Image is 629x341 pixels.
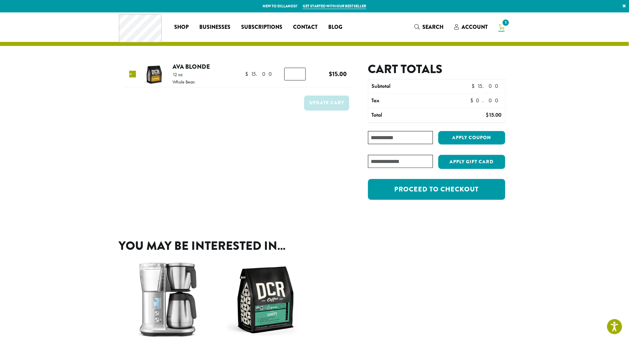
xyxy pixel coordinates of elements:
bdi: 15.00 [246,70,275,77]
span: $ [471,97,476,104]
span: Blog [328,23,342,32]
a: Search [409,21,449,33]
span: Contact [293,23,318,32]
button: Apply coupon [438,131,505,145]
span: $ [472,82,478,90]
th: Tax [368,94,465,108]
bdi: 15.00 [329,69,347,78]
a: Get started with our best seller [303,3,366,9]
span: Account [462,23,488,31]
a: Shop [169,22,194,33]
th: Subtotal [368,79,450,94]
span: Businesses [199,23,230,32]
button: Update cart [304,96,349,111]
span: $ [486,111,489,118]
bdi: 0.00 [471,97,502,104]
bdi: 15.00 [486,111,502,118]
span: Subscriptions [241,23,282,32]
a: Proceed to checkout [368,179,505,200]
span: Search [423,23,444,31]
button: Apply Gift Card [438,155,505,169]
span: $ [329,69,333,78]
p: Whole Bean [172,79,195,84]
span: 1 [501,18,510,27]
h2: Cart totals [368,62,505,76]
img: DCR-12oz-FTO-Unity-Stock-scaled.png [225,259,306,341]
bdi: 15.00 [472,82,502,90]
p: 12 oz [172,72,195,77]
img: Ava Blonde [143,64,165,86]
span: $ [246,70,251,77]
input: Product quantity [284,68,306,80]
span: Shop [174,23,189,32]
img: Breville-Precision-Brewer-unit.jpg [127,259,208,341]
h2: You may be interested in… [119,239,510,253]
a: Ava Blonde [172,62,210,71]
a: Remove this item [129,71,136,77]
th: Total [368,108,450,122]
